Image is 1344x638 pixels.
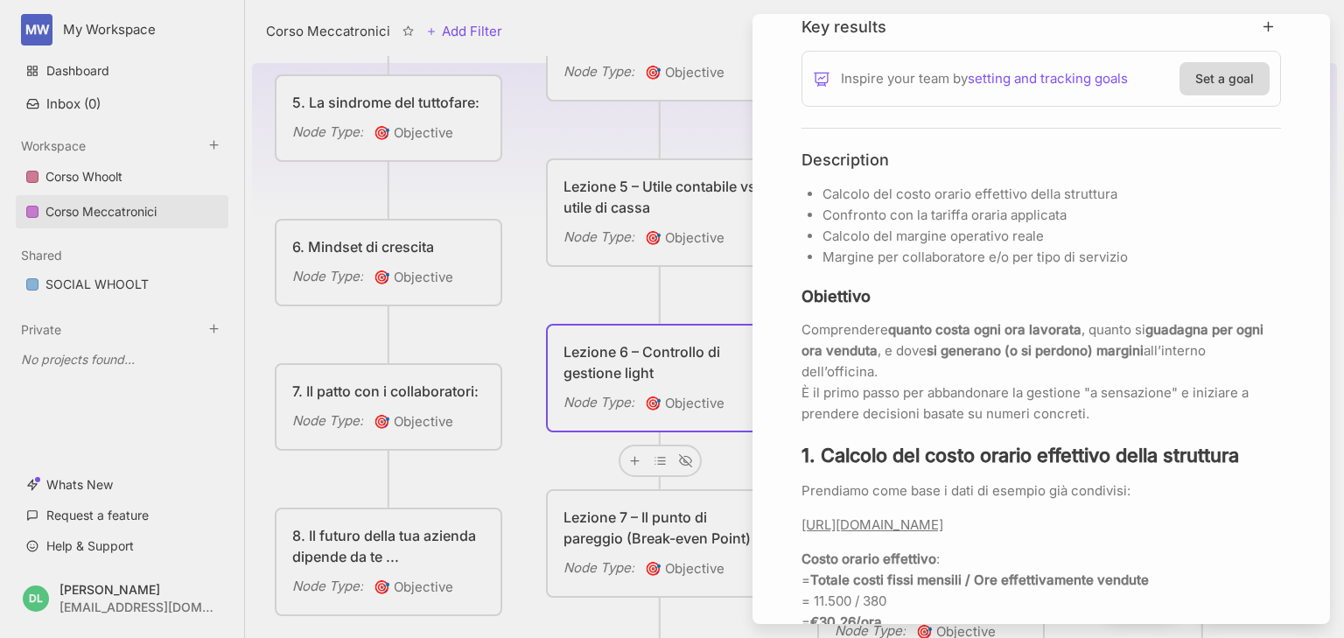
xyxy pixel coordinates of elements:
button: add key result [1261,18,1282,35]
strong: Totale costi fissi mensili / Ore effettivamente vendute [810,571,1149,588]
button: Set a goal [1179,62,1270,95]
h4: Description [801,150,1281,170]
a: setting and tracking goals [968,68,1128,89]
strong: guadagna per ogni ora venduta [801,321,1267,359]
strong: Costo orario effettivo [801,550,936,567]
p: : = = 11.500 / 380 = [801,549,1281,633]
span: Inspire your team by [841,68,1128,89]
h4: Key results [801,17,886,37]
p: Prendiamo come base i dati di esempio già condivisi: [801,480,1281,501]
strong: 1. Calcolo del costo orario effettivo della struttura [801,444,1239,466]
strong: quanto costa ogni ora lavorata [888,321,1081,338]
p: Calcolo del margine operativo reale [822,226,1281,247]
strong: Obiettivo [801,287,871,305]
p: Comprendere , quanto si , e dove all’interno dell’officina. È il primo passo per abbandonare la g... [801,319,1281,424]
p: Calcolo del costo orario effettivo della struttura [822,184,1281,205]
p: Margine per collaboratore e/o per tipo di servizio [822,247,1281,268]
a: [URL][DOMAIN_NAME] [801,516,943,533]
strong: si generano (o si perdono) margini [927,342,1144,359]
p: Confronto con la tariffa oraria applicata [822,205,1281,226]
strong: €30,26/ora [810,613,882,630]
